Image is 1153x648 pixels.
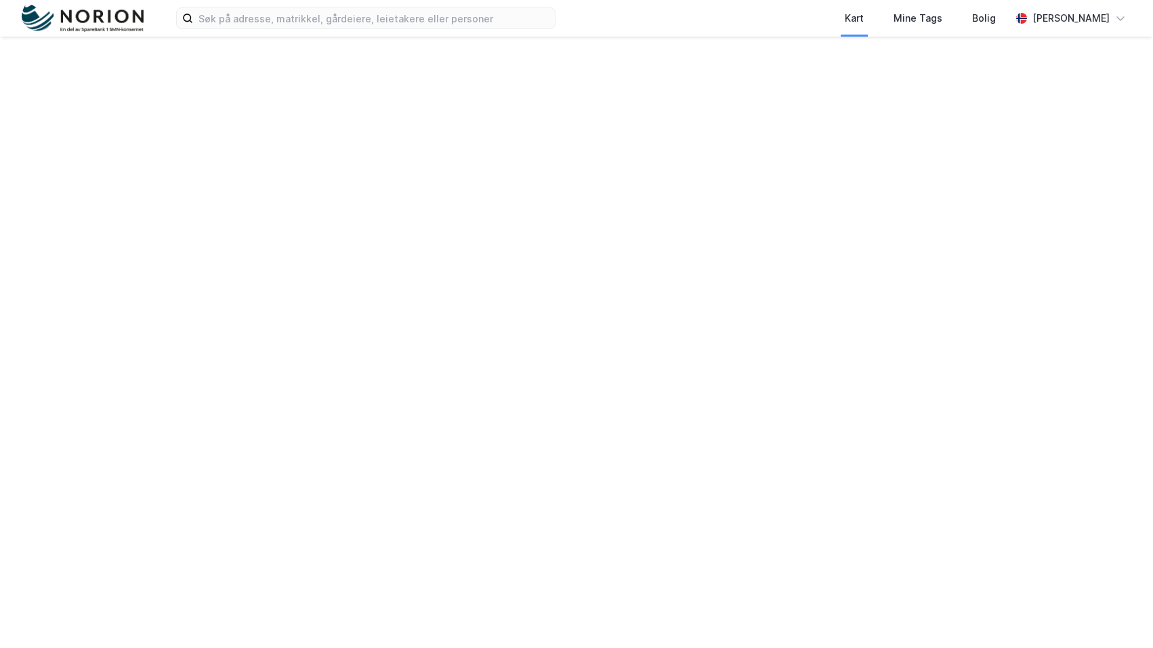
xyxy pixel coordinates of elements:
[972,10,996,26] div: Bolig
[22,5,144,33] img: norion-logo.80e7a08dc31c2e691866.png
[1032,10,1110,26] div: [PERSON_NAME]
[894,10,942,26] div: Mine Tags
[193,8,555,28] input: Søk på adresse, matrikkel, gårdeiere, leietakere eller personer
[845,10,864,26] div: Kart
